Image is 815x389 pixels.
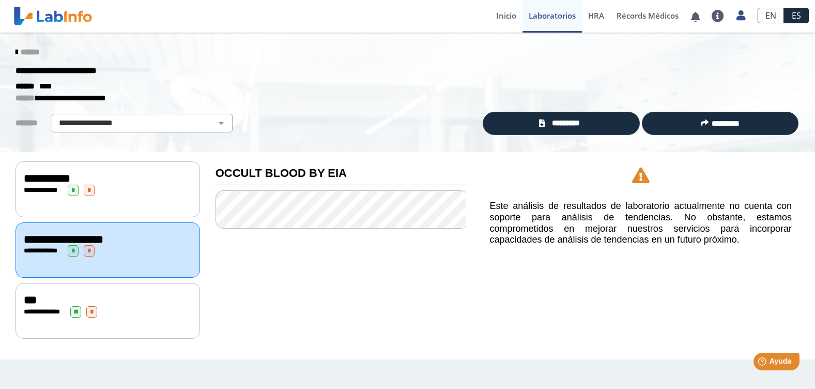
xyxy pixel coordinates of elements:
iframe: Help widget launcher [723,349,804,378]
h5: Este análisis de resultados de laboratorio actualmente no cuenta con soporte para análisis de ten... [489,201,792,245]
a: EN [758,8,784,23]
b: OCCULT BLOOD BY EIA [216,167,347,179]
span: HRA [588,10,604,21]
a: ES [784,8,809,23]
